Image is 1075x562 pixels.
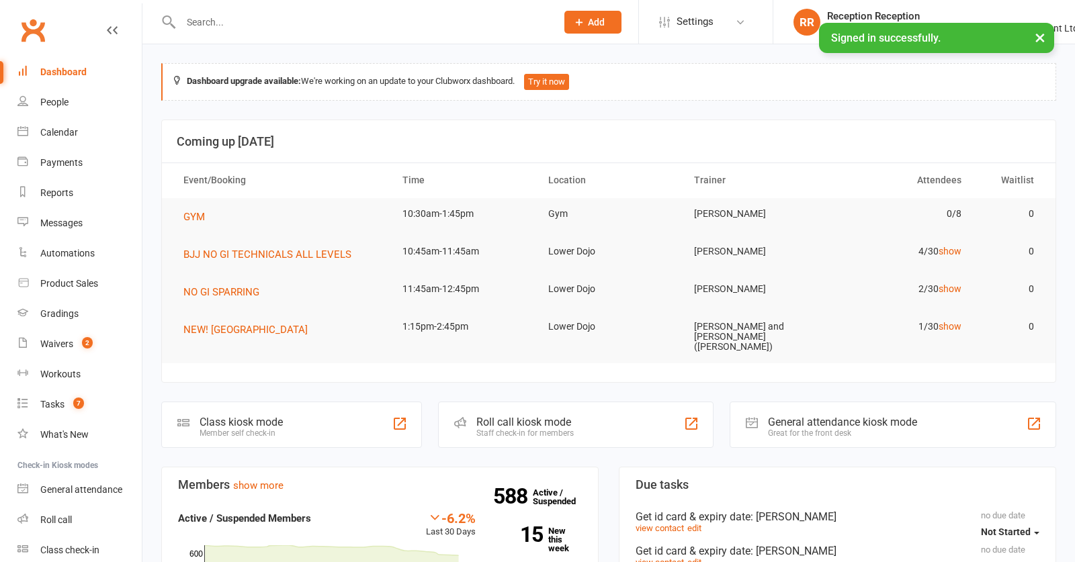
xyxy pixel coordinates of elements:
[636,523,684,533] a: view contact
[40,218,83,228] div: Messages
[73,397,84,409] span: 7
[17,299,142,329] a: Gradings
[40,248,95,259] div: Automations
[17,420,142,450] a: What's New
[16,13,50,47] a: Clubworx
[17,238,142,269] a: Automations
[974,311,1047,342] td: 0
[533,478,592,516] a: 588Active / Suspended
[17,389,142,420] a: Tasks 7
[178,478,582,491] h3: Members
[828,273,974,305] td: 2/30
[524,74,569,90] button: Try it now
[17,269,142,299] a: Product Sales
[183,246,361,263] button: BJJ NO GI TECHNICALS ALL LEVELS
[828,163,974,197] th: Attendees
[536,198,682,230] td: Gym
[40,187,73,198] div: Reports
[682,236,828,267] td: [PERSON_NAME]
[183,286,259,298] span: NO GI SPARRING
[17,178,142,208] a: Reports
[40,484,122,495] div: General attendance
[768,416,917,428] div: General attendance kiosk mode
[40,399,64,410] div: Tasks
[17,475,142,505] a: General attendance kiosk mode
[974,273,1047,305] td: 0
[183,209,214,225] button: GYM
[40,369,81,379] div: Workouts
[17,118,142,148] a: Calendar
[390,198,536,230] td: 10:30am-1:45pm
[177,135,1041,148] h3: Coming up [DATE]
[40,308,79,319] div: Gradings
[682,163,828,197] th: Trainer
[939,321,961,332] a: show
[40,66,87,77] div: Dashboard
[200,428,283,438] div: Member self check-in
[476,428,574,438] div: Staff check-in for members
[564,11,621,34] button: Add
[536,163,682,197] th: Location
[177,13,547,32] input: Search...
[426,510,476,539] div: Last 30 Days
[390,236,536,267] td: 10:45am-11:45am
[17,359,142,389] a: Workouts
[536,311,682,342] td: Lower Dojo
[40,97,69,107] div: People
[974,163,1047,197] th: Waitlist
[828,236,974,267] td: 4/30
[750,510,836,523] span: : [PERSON_NAME]
[828,198,974,230] td: 0/8
[17,329,142,359] a: Waivers 2
[636,478,1039,491] h3: Due tasks
[974,236,1047,267] td: 0
[828,311,974,342] td: 1/30
[476,416,574,428] div: Roll call kiosk mode
[687,523,701,533] a: edit
[768,428,917,438] div: Great for the front desk
[682,273,828,305] td: [PERSON_NAME]
[161,63,1056,101] div: We're working on an update to your Clubworx dashboard.
[981,520,1039,545] button: Not Started
[171,163,390,197] th: Event/Booking
[40,157,83,168] div: Payments
[426,510,476,525] div: -6.2%
[17,505,142,535] a: Roll call
[831,32,941,44] span: Signed in successfully.
[536,236,682,267] td: Lower Dojo
[793,9,820,36] div: RR
[974,198,1047,230] td: 0
[493,486,533,506] strong: 588
[390,273,536,305] td: 11:45am-12:45pm
[40,545,99,555] div: Class check-in
[40,278,98,289] div: Product Sales
[682,311,828,363] td: [PERSON_NAME] and [PERSON_NAME] ([PERSON_NAME])
[636,510,1039,523] div: Get id card & expiry date
[40,514,72,525] div: Roll call
[183,248,351,261] span: BJJ NO GI TECHNICALS ALL LEVELS
[183,324,308,336] span: NEW! [GEOGRAPHIC_DATA]
[17,57,142,87] a: Dashboard
[390,311,536,342] td: 1:15pm-2:45pm
[82,337,93,348] span: 2
[183,284,269,300] button: NO GI SPARRING
[390,163,536,197] th: Time
[1028,23,1052,52] button: ×
[682,198,828,230] td: [PERSON_NAME]
[636,545,1039,557] div: Get id card & expiry date
[183,211,205,223] span: GYM
[40,429,89,440] div: What's New
[17,87,142,118] a: People
[677,7,714,37] span: Settings
[536,273,682,305] td: Lower Dojo
[981,526,1031,537] span: Not Started
[187,76,301,86] strong: Dashboard upgrade available:
[17,208,142,238] a: Messages
[588,17,605,28] span: Add
[750,545,836,557] span: : [PERSON_NAME]
[939,283,961,294] a: show
[233,479,284,491] a: show more
[40,127,78,138] div: Calendar
[496,526,582,553] a: 15New this week
[40,338,73,349] div: Waivers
